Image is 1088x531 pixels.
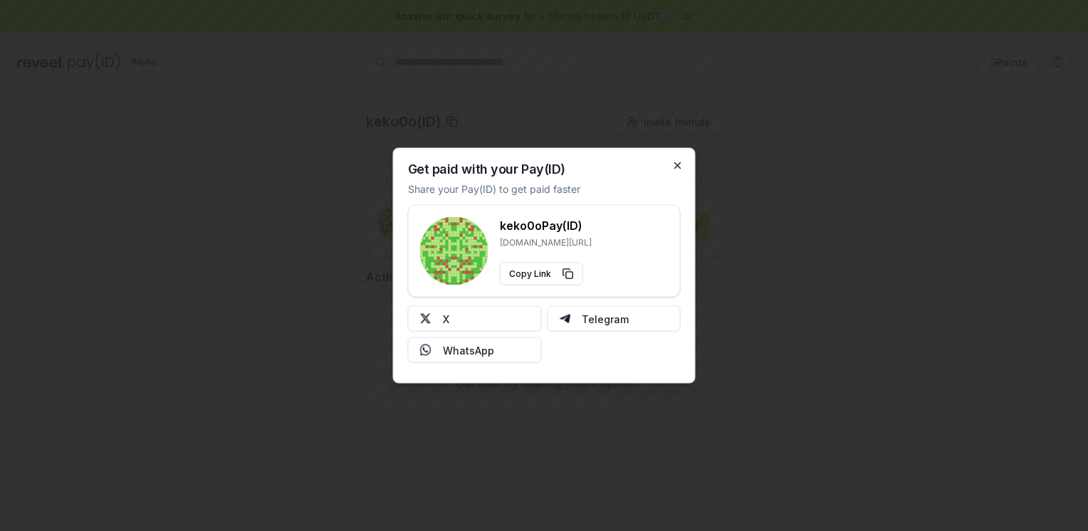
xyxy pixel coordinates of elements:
[500,263,583,285] button: Copy Link
[408,306,542,332] button: X
[408,337,542,363] button: WhatsApp
[408,163,565,176] h2: Get paid with your Pay(ID)
[408,182,580,196] p: Share your Pay(ID) to get paid faster
[420,345,431,356] img: Whatsapp
[559,313,570,325] img: Telegram
[500,237,592,248] p: [DOMAIN_NAME][URL]
[500,217,592,234] h3: keko0o Pay(ID)
[420,313,431,325] img: X
[547,306,681,332] button: Telegram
